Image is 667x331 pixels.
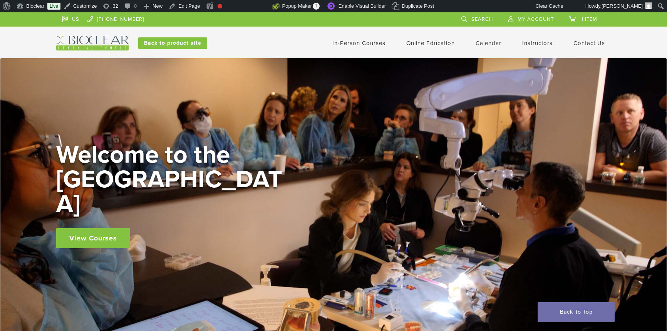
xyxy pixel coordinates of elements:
h2: Welcome to the [GEOGRAPHIC_DATA] [56,143,287,217]
a: Live [47,3,60,10]
a: View Courses [56,228,130,248]
span: My Account [518,16,554,22]
span: Search [471,16,493,22]
a: Instructors [522,40,553,47]
a: US [62,12,79,24]
img: Bioclear [56,36,129,50]
div: Focus keyphrase not set [218,4,222,8]
a: In-Person Courses [332,40,385,47]
a: [PHONE_NUMBER] [87,12,144,24]
span: 1 [313,3,320,10]
a: Calendar [476,40,501,47]
img: Views over 48 hours. Click for more Jetpack Stats. [229,2,272,11]
a: Back to product site [138,37,207,49]
a: Online Education [406,40,455,47]
a: My Account [508,12,554,24]
span: [PERSON_NAME] [602,3,643,9]
a: 1 item [569,12,597,24]
a: Search [461,12,493,24]
a: Contact Us [573,40,605,47]
span: 1 item [582,16,597,22]
a: Back To Top [538,302,615,322]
